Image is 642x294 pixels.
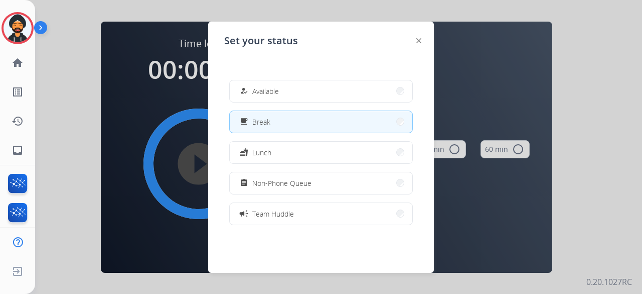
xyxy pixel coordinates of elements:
[252,117,270,127] span: Break
[239,209,249,219] mat-icon: campaign
[252,209,294,219] span: Team Huddle
[240,118,248,126] mat-icon: free_breakfast
[240,179,248,187] mat-icon: assignment
[230,80,412,102] button: Available
[12,57,24,69] mat-icon: home
[12,144,24,156] mat-icon: inbox
[12,115,24,127] mat-icon: history
[252,178,311,188] span: Non-Phone Queue
[252,147,271,158] span: Lunch
[12,86,24,98] mat-icon: list_alt
[230,172,412,194] button: Non-Phone Queue
[224,34,298,48] span: Set your status
[230,111,412,133] button: Break
[230,142,412,163] button: Lunch
[240,87,248,95] mat-icon: how_to_reg
[240,148,248,157] mat-icon: fastfood
[586,276,632,288] p: 0.20.1027RC
[4,14,32,42] img: avatar
[230,203,412,225] button: Team Huddle
[416,38,421,43] img: close-button
[252,86,279,96] span: Available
